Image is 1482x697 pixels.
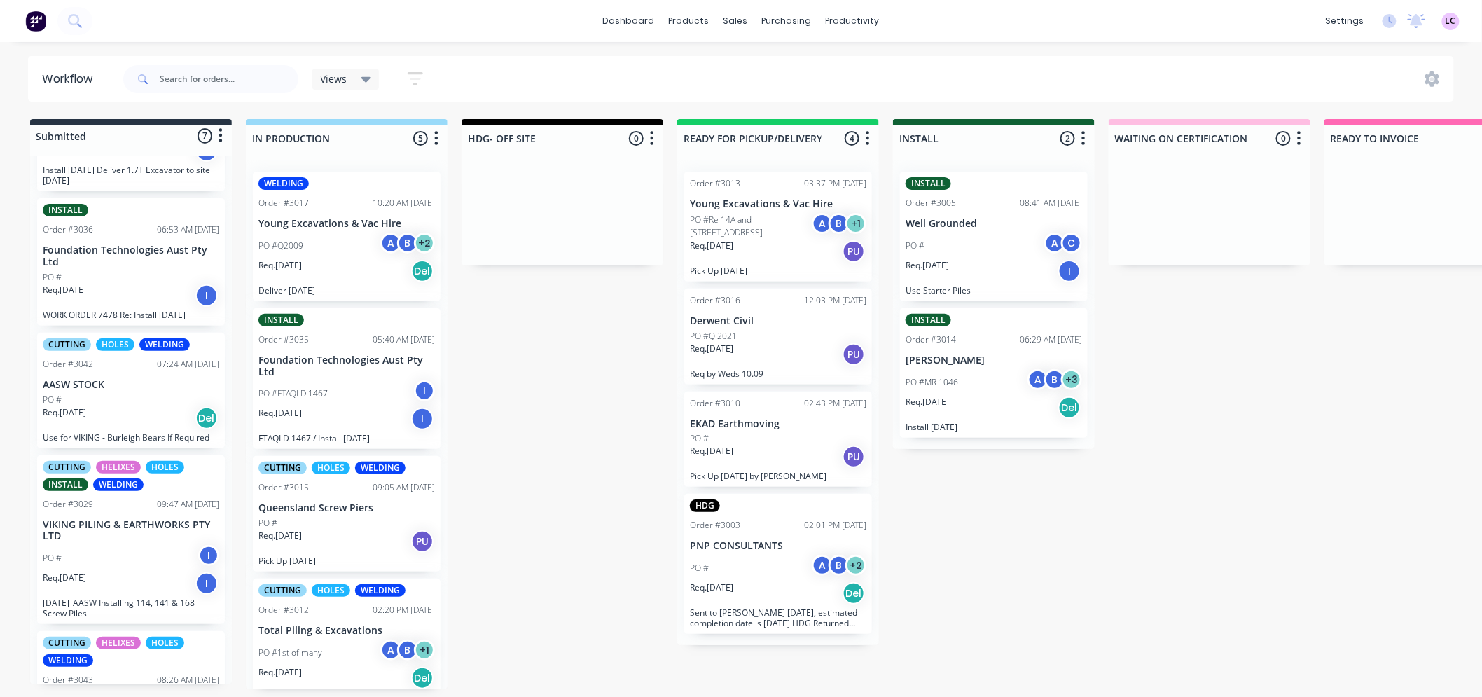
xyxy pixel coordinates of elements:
[43,406,86,419] p: Req. [DATE]
[414,233,435,254] div: + 2
[1027,369,1048,390] div: A
[829,555,850,576] div: B
[258,177,309,190] div: WELDING
[253,172,441,301] div: WELDINGOrder #301710:20 AM [DATE]Young Excavations & Vac HirePO #Q2009AB+2Req.[DATE]DelDeliver [D...
[716,11,755,32] div: sales
[258,530,302,542] p: Req. [DATE]
[1061,369,1082,390] div: + 3
[690,177,740,190] div: Order #3013
[258,502,435,514] p: Queensland Screw Piers
[258,387,328,400] p: PO #FTAQLD 1467
[258,433,435,443] p: FTAQLD 1467 / Install [DATE]
[43,284,86,296] p: Req. [DATE]
[690,240,733,252] p: Req. [DATE]
[845,213,866,234] div: + 1
[906,285,1082,296] p: Use Starter Piles
[804,397,866,410] div: 02:43 PM [DATE]
[906,354,1082,366] p: [PERSON_NAME]
[43,271,62,284] p: PO #
[160,65,298,93] input: Search for orders...
[690,343,733,355] p: Req. [DATE]
[157,498,219,511] div: 09:47 AM [DATE]
[258,517,277,530] p: PO #
[157,358,219,371] div: 07:24 AM [DATE]
[690,368,866,379] p: Req by Weds 10.09
[804,519,866,532] div: 02:01 PM [DATE]
[690,418,866,430] p: EKAD Earthmoving
[843,446,865,468] div: PU
[96,461,141,474] div: HELIXES
[414,640,435,661] div: + 1
[258,407,302,420] p: Req. [DATE]
[43,310,219,320] p: WORK ORDER 7478 Re: Install [DATE]
[43,223,93,236] div: Order #3036
[1061,233,1082,254] div: C
[43,244,219,268] p: Foundation Technologies Aust Pty Ltd
[755,11,819,32] div: purchasing
[690,330,737,343] p: PO #Q 2021
[373,333,435,346] div: 05:40 AM [DATE]
[1319,11,1371,32] div: settings
[690,519,740,532] div: Order #3003
[906,396,949,408] p: Req. [DATE]
[373,604,435,616] div: 02:20 PM [DATE]
[258,462,307,474] div: CUTTING
[662,11,716,32] div: products
[258,584,307,597] div: CUTTING
[1058,396,1081,419] div: Del
[1020,333,1082,346] div: 06:29 AM [DATE]
[804,294,866,307] div: 12:03 PM [DATE]
[312,584,350,597] div: HOLES
[43,637,91,649] div: CUTTING
[684,289,872,385] div: Order #301612:03 PM [DATE]Derwent CivilPO #Q 2021Req.[DATE]PUReq by Weds 10.09
[43,674,93,686] div: Order #3043
[139,338,190,351] div: WELDING
[43,478,88,491] div: INSTALL
[906,314,951,326] div: INSTALL
[1446,15,1456,27] span: LC
[373,197,435,209] div: 10:20 AM [DATE]
[258,666,302,679] p: Req. [DATE]
[43,338,91,351] div: CUTTING
[43,394,62,406] p: PO #
[906,259,949,272] p: Req. [DATE]
[258,285,435,296] p: Deliver [DATE]
[198,545,219,566] div: I
[43,358,93,371] div: Order #3042
[25,11,46,32] img: Factory
[42,71,99,88] div: Workflow
[819,11,887,32] div: productivity
[397,233,418,254] div: B
[906,177,951,190] div: INSTALL
[37,455,225,625] div: CUTTINGHELIXESHOLESINSTALLWELDINGOrder #302909:47 AM [DATE]VIKING PILING & EARTHWORKS PTY LTDPO #...
[157,223,219,236] div: 06:53 AM [DATE]
[43,519,219,543] p: VIKING PILING & EARTHWORKS PTY LTD
[690,607,866,628] p: Sent to [PERSON_NAME] [DATE], estimated completion date is [DATE] HDG Returned [DATE]
[845,555,866,576] div: + 2
[690,432,709,445] p: PO #
[43,461,91,474] div: CUTTING
[355,462,406,474] div: WELDING
[411,260,434,282] div: Del
[37,198,225,326] div: INSTALLOrder #303606:53 AM [DATE]Foundation Technologies Aust Pty LtdPO #Req.[DATE]IWORK ORDER 74...
[96,338,134,351] div: HOLES
[690,214,812,239] p: PO #Re 14A and [STREET_ADDRESS]
[312,462,350,474] div: HOLES
[812,213,833,234] div: A
[195,407,218,429] div: Del
[258,354,435,378] p: Foundation Technologies Aust Pty Ltd
[258,259,302,272] p: Req. [DATE]
[804,177,866,190] div: 03:37 PM [DATE]
[43,204,88,216] div: INSTALL
[829,213,850,234] div: B
[258,625,435,637] p: Total Piling & Excavations
[411,530,434,553] div: PU
[690,581,733,594] p: Req. [DATE]
[684,392,872,488] div: Order #301002:43 PM [DATE]EKAD EarthmovingPO #Req.[DATE]PUPick Up [DATE] by [PERSON_NAME]
[43,654,93,667] div: WELDING
[258,604,309,616] div: Order #3012
[690,499,720,512] div: HDG
[195,284,218,307] div: I
[1044,369,1065,390] div: B
[43,572,86,584] p: Req. [DATE]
